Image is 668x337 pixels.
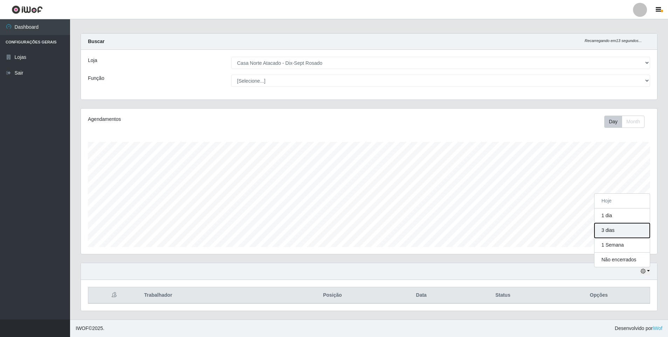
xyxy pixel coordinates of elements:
[594,238,650,253] button: 1 Semana
[615,325,662,332] span: Desenvolvido por
[594,223,650,238] button: 3 dias
[653,325,662,331] a: iWof
[458,287,548,304] th: Status
[88,75,104,82] label: Função
[88,116,316,123] div: Agendamentos
[604,116,622,128] button: Day
[622,116,645,128] button: Month
[594,194,650,208] button: Hoje
[88,39,104,44] strong: Buscar
[604,116,650,128] div: Toolbar with button groups
[76,325,89,331] span: IWOF
[88,57,97,64] label: Loja
[585,39,642,43] i: Recarregando em 13 segundos...
[385,287,458,304] th: Data
[594,208,650,223] button: 1 dia
[280,287,385,304] th: Posição
[76,325,104,332] span: © 2025 .
[12,5,43,14] img: CoreUI Logo
[604,116,645,128] div: First group
[594,253,650,267] button: Não encerrados
[548,287,650,304] th: Opções
[140,287,280,304] th: Trabalhador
